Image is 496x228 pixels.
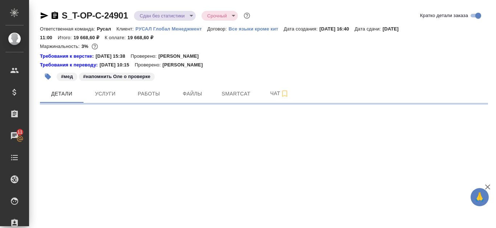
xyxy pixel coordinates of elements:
p: #мед [61,73,73,80]
span: Smartcat [219,89,253,98]
button: 15928.56 RUB; [90,42,99,51]
a: Требования к переводу: [40,61,99,69]
p: 19 668,60 ₽ [73,35,105,40]
span: Детали [44,89,79,98]
a: S_T-OP-C-24901 [62,11,128,20]
span: Работы [131,89,166,98]
button: Сдан без статистики [138,13,187,19]
p: #напомнить Оле о проверке [83,73,150,80]
button: Доп статусы указывают на важность/срочность заказа [242,11,252,20]
p: [DATE] 16:40 [320,26,355,32]
p: [PERSON_NAME] [158,53,204,60]
p: [PERSON_NAME] [162,61,208,69]
button: Скопировать ссылку для ЯМессенджера [40,11,49,20]
p: [DATE] 10:15 [99,61,135,69]
p: Ответственная команда: [40,26,97,32]
svg: Подписаться [280,89,289,98]
button: 🙏 [471,188,489,206]
p: [DATE] 15:38 [95,53,131,60]
span: Кратко детали заказа [420,12,468,19]
p: 19 668,60 ₽ [127,35,159,40]
p: К оплате: [105,35,127,40]
a: 11 [2,127,27,145]
p: Дата создания: [284,26,319,32]
p: Маржинальность: [40,44,81,49]
p: Договор: [207,26,229,32]
div: Нажми, чтобы открыть папку с инструкцией [40,53,95,60]
p: Дата сдачи: [354,26,382,32]
button: Добавить тэг [40,69,56,85]
p: Все языки кроме кит [228,26,284,32]
p: Проверено: [135,61,163,69]
p: РУСАЛ Глобал Менеджмент [135,26,207,32]
span: 11 [13,129,27,136]
button: Скопировать ссылку [50,11,59,20]
span: Файлы [175,89,210,98]
span: мед [56,73,78,79]
p: 3% [81,44,90,49]
div: Сдан без статистики [134,11,196,21]
span: напомнить Оле о проверке [78,73,155,79]
a: РУСАЛ Глобал Менеджмент [135,25,207,32]
div: Сдан без статистики [202,11,238,21]
p: Клиент: [117,26,135,32]
div: Нажми, чтобы открыть папку с инструкцией [40,61,99,69]
button: Срочный [205,13,229,19]
p: Русал [97,26,117,32]
span: Услуги [88,89,123,98]
p: Итого: [58,35,73,40]
span: Чат [262,89,297,98]
a: Требования к верстке: [40,53,95,60]
a: Все языки кроме кит [228,25,284,32]
p: Проверено: [131,53,159,60]
span: 🙏 [473,190,486,205]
